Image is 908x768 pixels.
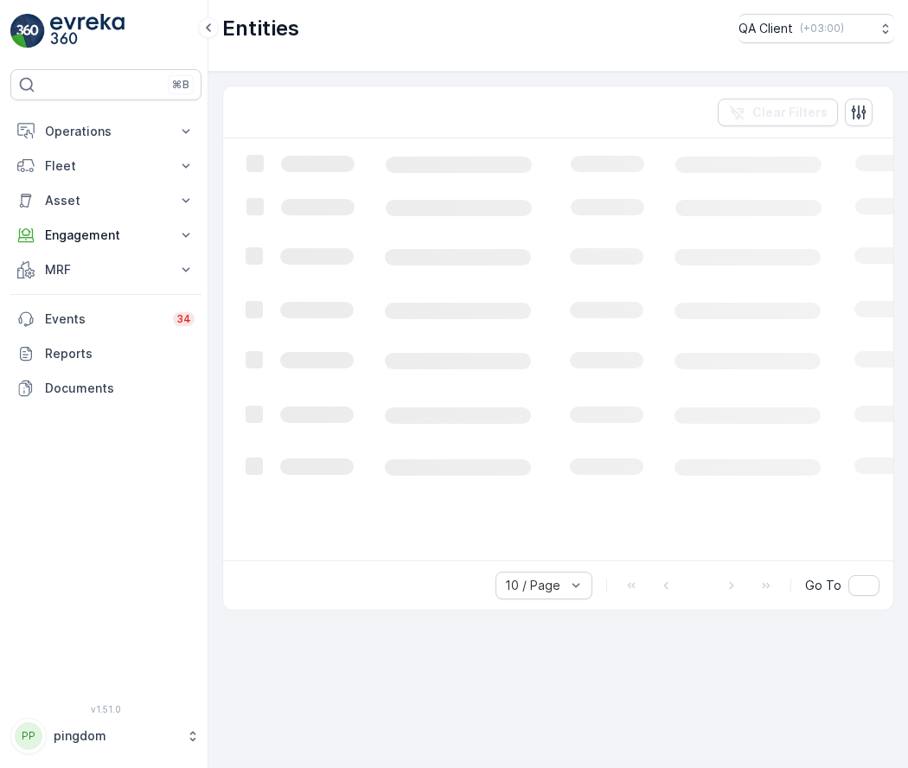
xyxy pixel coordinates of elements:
[172,78,189,92] p: ⌘B
[10,718,201,754] button: PPpingdom
[739,20,793,37] p: QA Client
[10,336,201,371] a: Reports
[739,14,894,43] button: QA Client(+03:00)
[45,345,195,362] p: Reports
[10,183,201,218] button: Asset
[45,192,167,209] p: Asset
[45,227,167,244] p: Engagement
[10,14,45,48] img: logo
[176,312,191,326] p: 34
[752,104,828,121] p: Clear Filters
[45,310,163,328] p: Events
[800,22,844,35] p: ( +03:00 )
[45,123,167,140] p: Operations
[45,261,167,278] p: MRF
[10,218,201,253] button: Engagement
[718,99,838,126] button: Clear Filters
[10,302,201,336] a: Events34
[10,114,201,149] button: Operations
[10,149,201,183] button: Fleet
[54,727,177,745] p: pingdom
[222,15,299,42] p: Entities
[50,14,125,48] img: logo_light-DOdMpM7g.png
[10,704,201,714] span: v 1.51.0
[10,371,201,406] a: Documents
[15,722,42,750] div: PP
[805,577,841,594] span: Go To
[45,157,167,175] p: Fleet
[10,253,201,287] button: MRF
[45,380,195,397] p: Documents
